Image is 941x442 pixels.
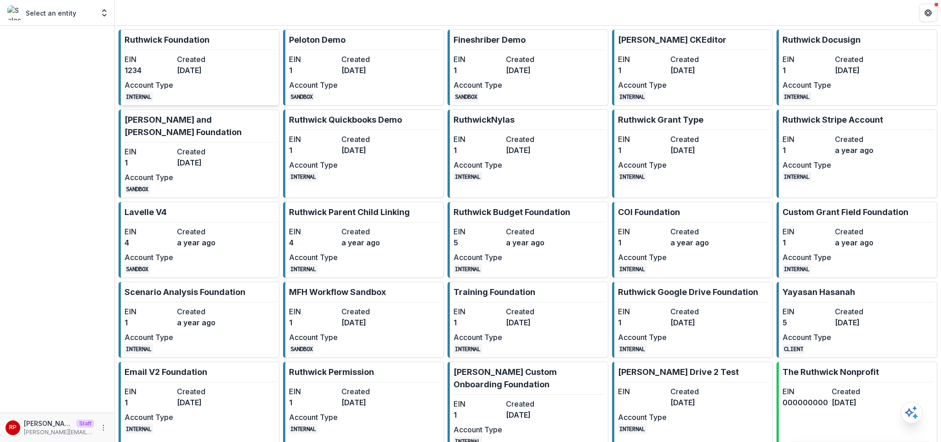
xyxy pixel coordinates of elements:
[835,237,884,248] dd: a year ago
[125,226,173,237] dt: EIN
[341,226,390,237] dt: Created
[835,65,884,76] dd: [DATE]
[782,226,831,237] dt: EIN
[7,6,22,20] img: Select an entity
[835,134,884,145] dt: Created
[289,306,338,317] dt: EIN
[177,54,226,65] dt: Created
[26,8,76,18] p: Select an entity
[125,286,245,298] p: Scenario Analysis Foundation
[125,206,167,218] p: Lavelle V4
[177,397,226,408] dd: [DATE]
[125,366,207,378] p: Email V2 Foundation
[453,113,515,126] p: RuthwickNylas
[618,317,667,328] dd: 1
[289,344,314,354] code: SANDBOX
[283,202,444,278] a: Ruthwick Parent Child LinkingEIN4Createda year agoAccount TypeINTERNAL
[832,397,877,408] dd: [DATE]
[448,29,608,106] a: Fineshriber DemoEIN1Created[DATE]Account TypeSANDBOX
[782,397,828,408] dd: 000000000
[670,386,719,397] dt: Created
[289,226,338,237] dt: EIN
[289,134,338,145] dt: EIN
[618,206,680,218] p: COI Foundation
[782,92,811,102] code: INTERNAL
[506,134,555,145] dt: Created
[782,206,908,218] p: Custom Grant Field Foundation
[341,386,390,397] dt: Created
[782,145,831,156] dd: 1
[177,226,226,237] dt: Created
[618,237,667,248] dd: 1
[125,397,173,408] dd: 1
[177,157,226,168] dd: [DATE]
[448,202,608,278] a: Ruthwick Budget FoundationEIN5Createda year agoAccount TypeINTERNAL
[289,237,338,248] dd: 4
[506,145,555,156] dd: [DATE]
[119,29,279,106] a: Ruthwick FoundationEIN1234Created[DATE]Account TypeINTERNAL
[782,366,879,378] p: The Ruthwick Nonprofit
[618,172,646,181] code: INTERNAL
[618,159,667,170] dt: Account Type
[901,402,923,424] button: Open AI Assistant
[119,109,279,198] a: [PERSON_NAME] and [PERSON_NAME] FoundationEIN1Created[DATE]Account TypeSANDBOX
[670,54,719,65] dt: Created
[341,317,390,328] dd: [DATE]
[448,109,608,198] a: RuthwickNylasEIN1Created[DATE]Account TypeINTERNAL
[76,419,94,428] p: Staff
[670,306,719,317] dt: Created
[98,4,111,22] button: Open entity switcher
[453,237,502,248] dd: 5
[453,54,502,65] dt: EIN
[289,412,338,423] dt: Account Type
[453,424,502,435] dt: Account Type
[618,54,667,65] dt: EIN
[506,65,555,76] dd: [DATE]
[506,306,555,317] dt: Created
[618,264,646,274] code: INTERNAL
[618,145,667,156] dd: 1
[782,172,811,181] code: INTERNAL
[453,398,502,409] dt: EIN
[782,159,831,170] dt: Account Type
[618,366,739,378] p: [PERSON_NAME] Drive 2 Test
[782,237,831,248] dd: 1
[125,65,173,76] dd: 1234
[453,332,502,343] dt: Account Type
[341,54,390,65] dt: Created
[289,386,338,397] dt: EIN
[289,145,338,156] dd: 1
[782,306,831,317] dt: EIN
[618,226,667,237] dt: EIN
[125,412,173,423] dt: Account Type
[835,226,884,237] dt: Created
[782,54,831,65] dt: EIN
[835,54,884,65] dt: Created
[782,252,831,263] dt: Account Type
[835,145,884,156] dd: a year ago
[289,206,410,218] p: Ruthwick Parent Child Linking
[618,306,667,317] dt: EIN
[289,92,314,102] code: SANDBOX
[506,409,555,420] dd: [DATE]
[341,306,390,317] dt: Created
[125,172,173,183] dt: Account Type
[782,79,831,91] dt: Account Type
[177,237,226,248] dd: a year ago
[618,386,667,397] dt: EIN
[453,252,502,263] dt: Account Type
[98,422,109,433] button: More
[618,412,667,423] dt: Account Type
[125,386,173,397] dt: EIN
[453,172,482,181] code: INTERNAL
[125,237,173,248] dd: 4
[782,113,883,126] p: Ruthwick Stripe Account
[782,134,831,145] dt: EIN
[125,184,150,194] code: SANDBOX
[919,4,937,22] button: Get Help
[782,65,831,76] dd: 1
[453,92,479,102] code: SANDBOX
[341,237,390,248] dd: a year ago
[618,424,646,434] code: INTERNAL
[177,65,226,76] dd: [DATE]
